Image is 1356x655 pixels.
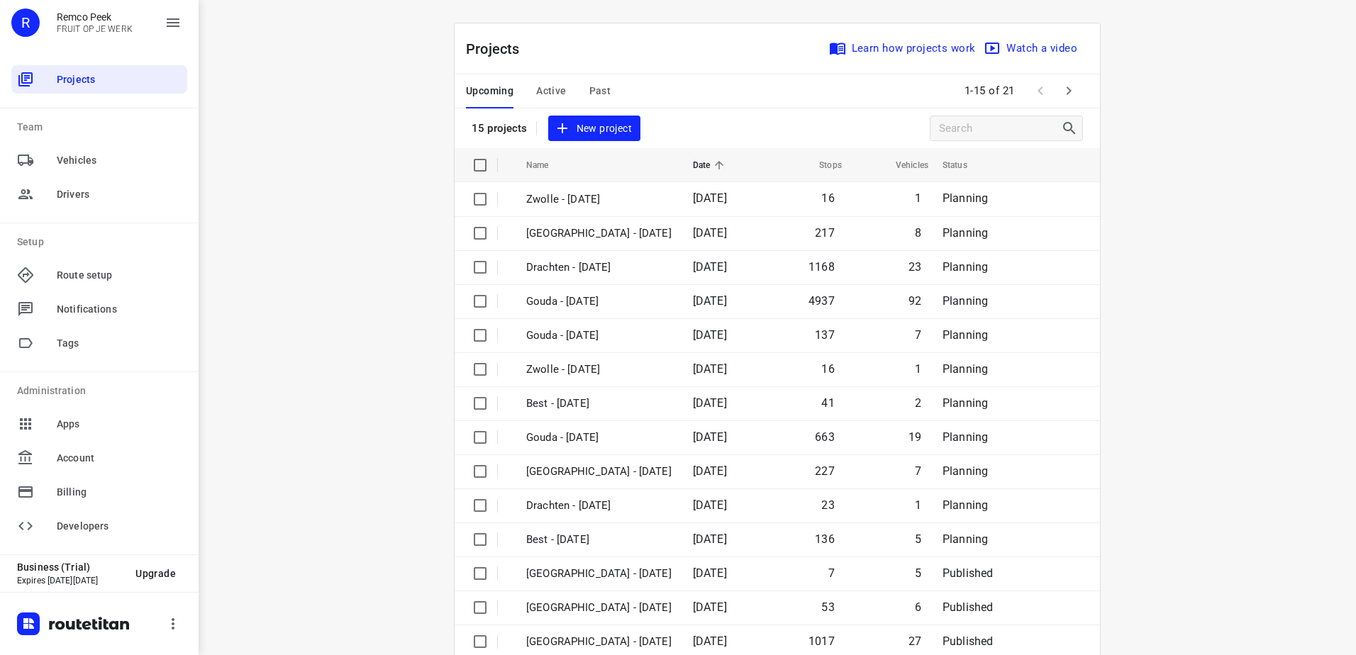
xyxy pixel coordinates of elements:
span: Planning [943,464,988,478]
div: Vehicles [11,146,187,174]
span: 137 [815,328,835,342]
span: 7 [915,328,921,342]
span: Upcoming [466,82,513,100]
span: 663 [815,430,835,444]
span: Drivers [57,187,182,202]
div: Search [1061,120,1082,137]
span: Planning [943,396,988,410]
span: Projects [57,72,182,87]
p: Gouda - Friday [526,327,672,344]
span: [DATE] [693,430,727,444]
button: Upgrade [124,561,187,586]
span: 1017 [808,634,835,648]
span: Vehicles [57,153,182,168]
span: Date [693,157,729,174]
p: Best - Friday [526,396,672,412]
span: 23 [908,260,921,274]
span: Tags [57,336,182,351]
span: 1 [915,498,921,512]
span: [DATE] [693,191,727,205]
span: Planning [943,328,988,342]
span: 2 [915,396,921,410]
span: Past [589,82,611,100]
p: Best - Thursday [526,532,672,548]
span: [DATE] [693,328,727,342]
span: [DATE] [693,532,727,546]
div: Notifications [11,295,187,323]
span: Planning [943,430,988,444]
p: Zwolle - Thursday [526,464,672,480]
p: Antwerpen - Wednesday [526,600,672,616]
span: Next Page [1055,77,1083,105]
span: [DATE] [693,566,727,580]
span: 1 [915,362,921,376]
span: Planning [943,532,988,546]
span: [DATE] [693,464,727,478]
span: Planning [943,191,988,205]
span: Planning [943,498,988,512]
span: 6 [915,600,921,614]
span: Planning [943,260,988,274]
p: Zwolle - Thursday [526,225,672,242]
span: 5 [915,566,921,580]
span: 7 [915,464,921,478]
span: 8 [915,226,921,240]
span: Previous Page [1026,77,1055,105]
span: Planning [943,226,988,240]
span: 16 [821,362,834,376]
div: Projects [11,65,187,94]
span: New project [557,120,632,138]
span: 16 [821,191,834,205]
span: 4937 [808,294,835,308]
p: Setup [17,235,187,250]
button: New project [548,116,640,142]
span: [DATE] [693,498,727,512]
span: Planning [943,362,988,376]
span: Route setup [57,268,182,283]
p: Gouda - Thursday [526,430,672,446]
p: Administration [17,384,187,398]
span: Upgrade [135,568,176,579]
span: Active [536,82,566,100]
span: 217 [815,226,835,240]
span: Planning [943,294,988,308]
span: 19 [908,430,921,444]
p: Team [17,120,187,135]
div: Account [11,444,187,472]
span: 5 [915,532,921,546]
div: R [11,9,40,37]
p: Remco Peek [57,11,133,23]
span: 7 [828,566,835,580]
span: Published [943,600,994,614]
span: Notifications [57,302,182,317]
p: Expires [DATE][DATE] [17,576,124,586]
span: [DATE] [693,260,727,274]
span: 23 [821,498,834,512]
span: 1168 [808,260,835,274]
p: Drachten - Monday [526,259,672,276]
span: 92 [908,294,921,308]
p: Gemeente Rotterdam - Thursday [526,566,672,582]
span: [DATE] [693,362,727,376]
span: [DATE] [693,396,727,410]
span: [DATE] [693,600,727,614]
p: Business (Trial) [17,561,124,573]
p: Zwolle - Friday [526,191,672,208]
span: 136 [815,532,835,546]
p: FRUIT OP JE WERK [57,24,133,34]
span: Published [943,634,994,648]
div: Drivers [11,180,187,208]
p: Projects [466,38,531,60]
span: [DATE] [693,294,727,308]
p: Zwolle - Friday [526,362,672,378]
span: [DATE] [693,226,727,240]
span: 1-15 of 21 [959,76,1021,106]
div: Route setup [11,261,187,289]
span: Apps [57,417,182,432]
span: Account [57,451,182,466]
span: 27 [908,634,921,648]
span: Billing [57,485,182,500]
span: Stops [801,157,842,174]
div: Apps [11,410,187,438]
div: Developers [11,512,187,540]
